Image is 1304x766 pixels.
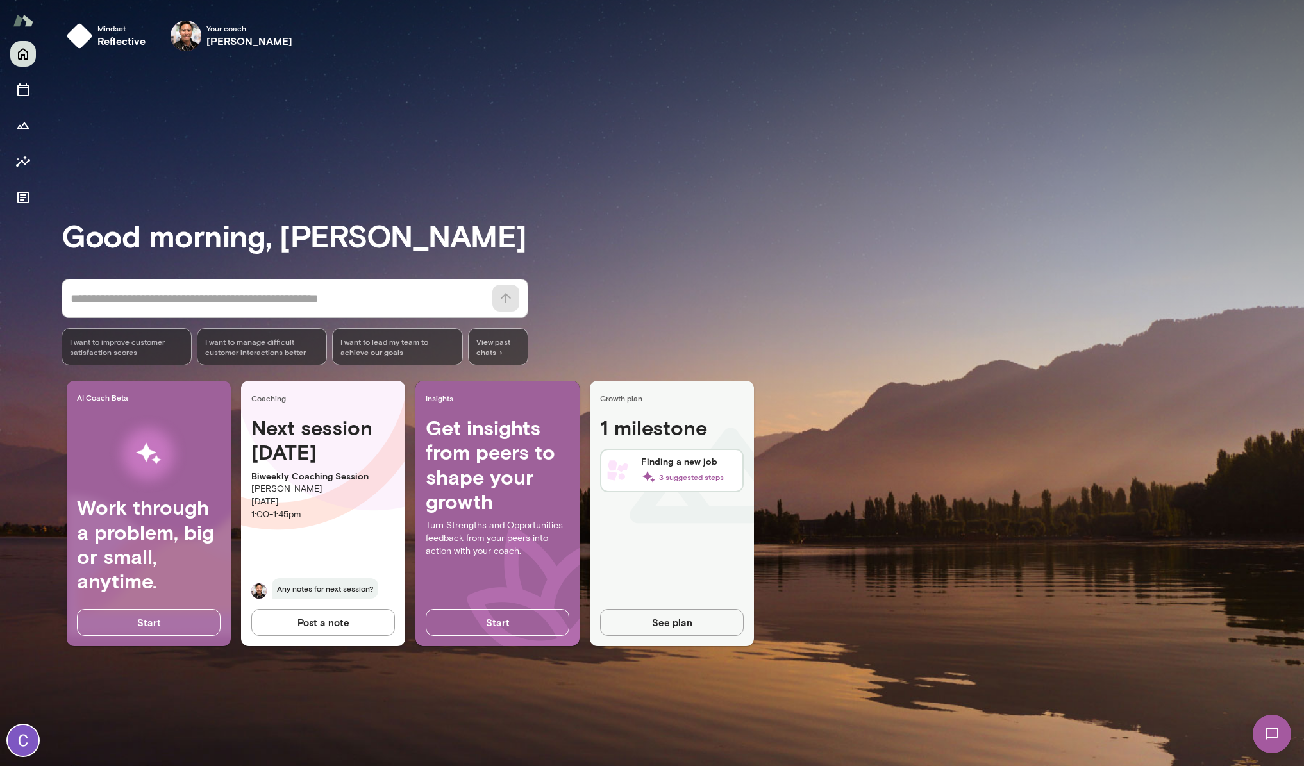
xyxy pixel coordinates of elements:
span: Growth plan [600,393,749,403]
p: 1:00 - 1:45pm [251,508,395,521]
p: Biweekly Coaching Session [251,470,395,483]
p: [DATE] [251,495,395,508]
span: Insights [426,393,574,403]
button: Start [426,609,569,636]
h3: Good morning, [PERSON_NAME] [62,217,1304,253]
img: AI Workflows [92,413,206,495]
div: I want to improve customer satisfaction scores [62,328,192,365]
div: Albert VillardeYour coach[PERSON_NAME] [162,15,302,56]
span: 3 suggested steps [641,469,724,485]
h4: Next session [DATE] [251,415,395,465]
span: Coaching [251,393,400,403]
span: I want to improve customer satisfaction scores [70,337,183,357]
span: Your coach [206,23,293,33]
h4: 1 milestone [600,415,744,445]
span: View past chats -> [468,328,528,365]
h4: Get insights from peers to shape your growth [426,415,569,514]
button: Start [77,609,221,636]
button: Post a note [251,609,395,636]
p: Turn Strengths and Opportunities feedback from your peers into action with your coach. [426,519,569,558]
span: I want to manage difficult customer interactions better [205,337,319,357]
h6: Finding a new job [641,455,724,468]
span: I want to lead my team to achieve our goals [340,337,454,357]
div: I want to manage difficult customer interactions better [197,328,327,365]
span: AI Coach Beta [77,392,226,403]
img: mindset [67,23,92,49]
button: Sessions [10,77,36,103]
span: Any notes for next session? [272,578,378,599]
img: Albert Villarde [171,21,201,51]
button: Documents [10,185,36,210]
button: Home [10,41,36,67]
button: Growth Plan [10,113,36,138]
img: Connie Poshala [8,725,38,756]
div: I want to lead my team to achieve our goals [332,328,462,365]
h6: reflective [97,33,146,49]
button: See plan [600,609,744,636]
h4: Work through a problem, big or small, anytime. [77,495,221,594]
h6: [PERSON_NAME] [206,33,293,49]
p: [PERSON_NAME] [251,483,395,495]
img: Albert [251,583,267,599]
img: Mento [13,8,33,33]
button: Insights [10,149,36,174]
span: Mindset [97,23,146,33]
button: Mindsetreflective [62,15,156,56]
